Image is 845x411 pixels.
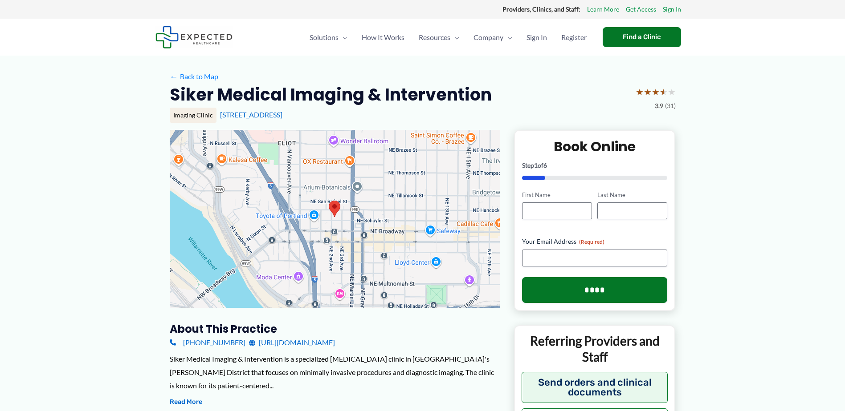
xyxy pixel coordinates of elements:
h2: Book Online [522,138,668,155]
img: Expected Healthcare Logo - side, dark font, small [155,26,233,48]
nav: Primary Site Navigation [302,22,594,53]
span: Register [561,22,587,53]
span: 1 [534,161,538,169]
a: ←Back to Map [170,70,218,83]
label: First Name [522,191,592,199]
button: Send orders and clinical documents [522,372,668,403]
a: [PHONE_NUMBER] [170,336,245,349]
a: Sign In [519,22,554,53]
span: (31) [665,100,676,112]
span: Sign In [527,22,547,53]
a: How It Works [355,22,412,53]
span: ★ [652,84,660,100]
button: Read More [170,397,202,407]
p: Referring Providers and Staff [522,333,668,365]
span: Menu Toggle [450,22,459,53]
a: SolutionsMenu Toggle [302,22,355,53]
span: ★ [668,84,676,100]
span: 6 [543,161,547,169]
span: ★ [644,84,652,100]
a: ResourcesMenu Toggle [412,22,466,53]
label: Your Email Address [522,237,668,246]
span: 3.9 [655,100,663,112]
div: Siker Medical Imaging & Intervention is a specialized [MEDICAL_DATA] clinic in [GEOGRAPHIC_DATA]'... [170,352,500,392]
span: ★ [660,84,668,100]
span: Resources [419,22,450,53]
span: Menu Toggle [503,22,512,53]
h2: Siker Medical Imaging & Intervention [170,84,492,105]
span: Solutions [310,22,339,53]
span: Menu Toggle [339,22,347,53]
a: CompanyMenu Toggle [466,22,519,53]
a: [URL][DOMAIN_NAME] [249,336,335,349]
span: How It Works [362,22,404,53]
span: ← [170,72,178,81]
a: Get Access [626,4,656,15]
a: Sign In [663,4,681,15]
span: Company [474,22,503,53]
div: Imaging Clinic [170,108,216,123]
a: Learn More [587,4,619,15]
span: (Required) [579,238,604,245]
a: Find a Clinic [603,27,681,47]
a: [STREET_ADDRESS] [220,110,282,119]
span: ★ [636,84,644,100]
label: Last Name [597,191,667,199]
a: Register [554,22,594,53]
p: Step of [522,162,668,169]
h3: About this practice [170,322,500,336]
strong: Providers, Clinics, and Staff: [502,5,580,13]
